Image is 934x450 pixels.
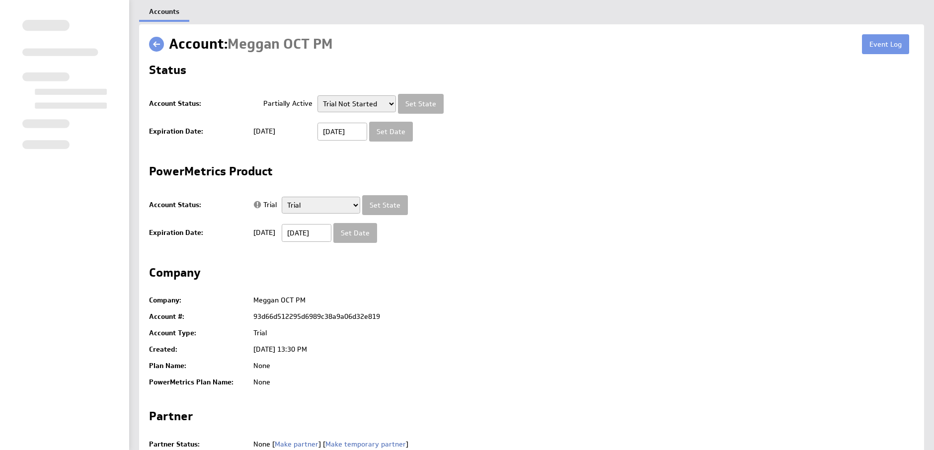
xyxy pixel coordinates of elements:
td: [DATE] 13:30 PM [248,341,914,358]
a: Make temporary partner [325,440,406,449]
td: [DATE] [248,118,312,146]
td: Trial [248,325,914,341]
td: [DATE] [248,219,277,247]
h2: Partner [149,410,193,426]
h2: Company [149,267,201,283]
td: None [248,358,914,374]
input: Set Date [333,223,377,243]
td: PowerMetrics Plan Name: [149,374,248,390]
input: Set State [398,94,444,114]
img: skeleton-sidenav.svg [22,20,107,149]
td: Created: [149,341,248,358]
span: Meggan OCT PM [228,35,333,53]
h2: PowerMetrics Product [149,165,273,181]
h1: Account: [169,34,333,54]
td: Partially Active [248,90,312,118]
td: Trial [248,191,277,219]
input: Set State [362,195,408,215]
td: Company: [149,292,248,308]
a: Event Log [862,34,909,54]
td: Expiration Date: [149,219,248,247]
td: Account Status: [149,191,248,219]
td: Account #: [149,308,248,325]
h2: Status [149,64,186,80]
a: Make partner [275,440,318,449]
input: Set Date [369,122,413,142]
td: Account Type: [149,325,248,341]
td: Account Status: [149,90,248,118]
td: None [248,374,914,390]
td: Meggan OCT PM [248,292,914,308]
td: Plan Name: [149,358,248,374]
td: Expiration Date: [149,118,248,146]
td: 93d66d512295d6989c38a9a06d32e819 [248,308,914,325]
